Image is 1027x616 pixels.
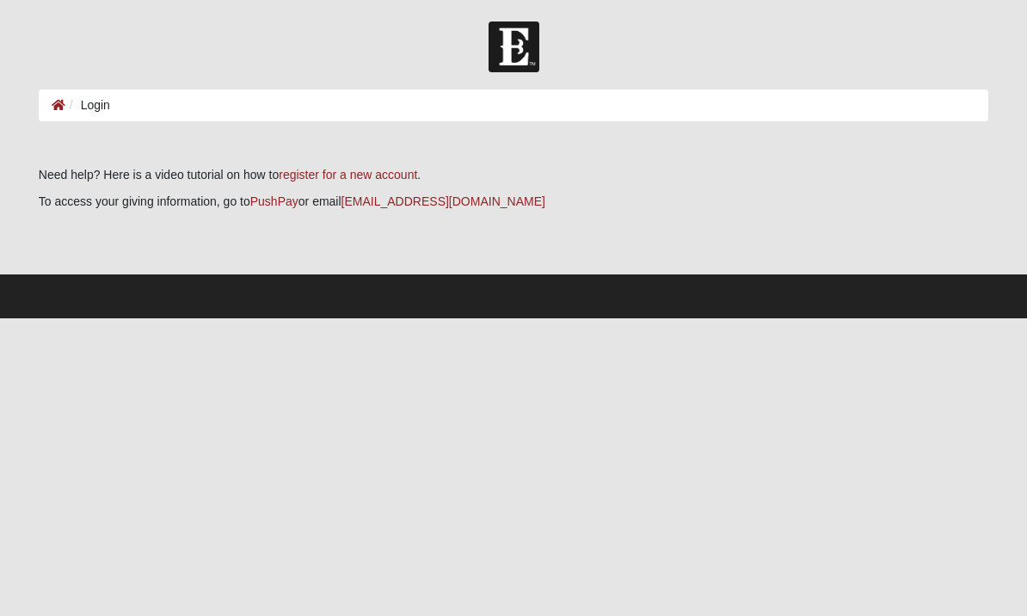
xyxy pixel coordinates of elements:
p: To access your giving information, go to or email [39,193,988,211]
a: PushPay [250,194,298,208]
li: Login [65,96,110,114]
a: register for a new account [279,168,417,182]
img: Church of Eleven22 Logo [489,22,539,72]
p: Need help? Here is a video tutorial on how to . [39,166,988,184]
a: [EMAIL_ADDRESS][DOMAIN_NAME] [341,194,545,208]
